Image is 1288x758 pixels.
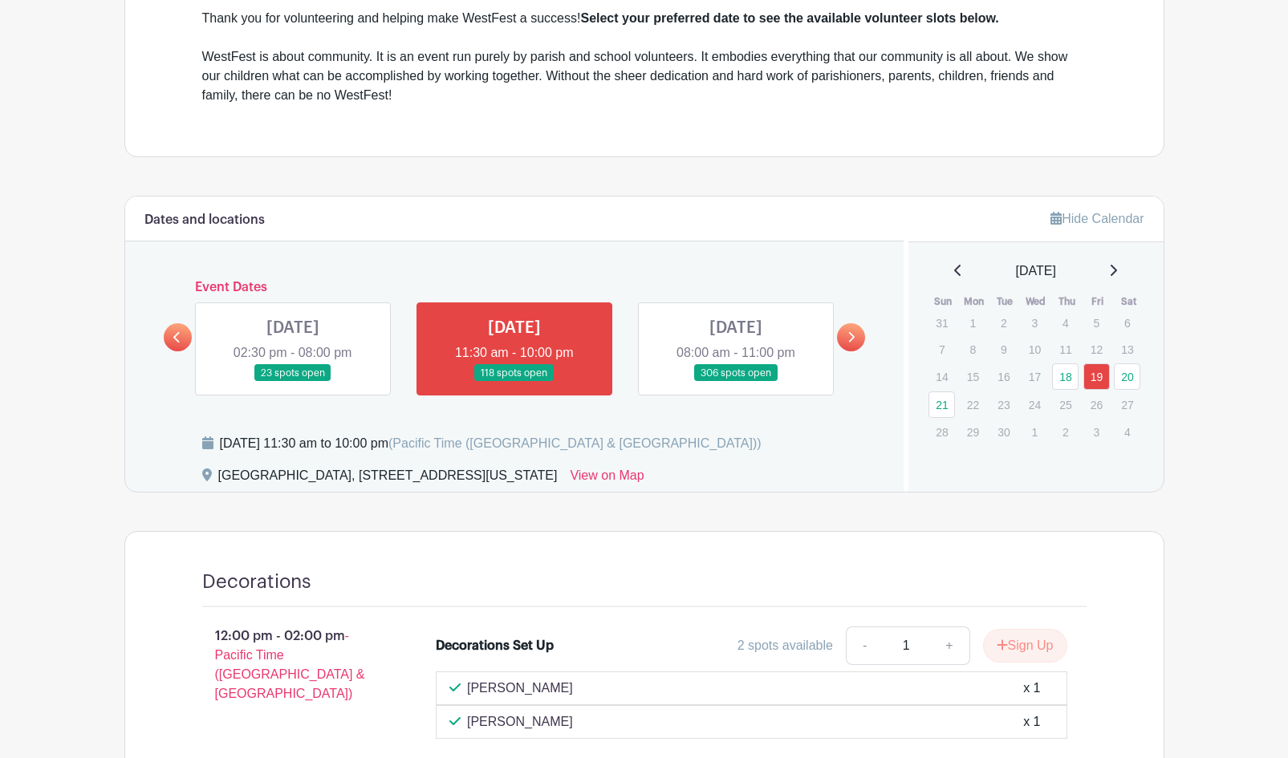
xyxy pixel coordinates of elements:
p: 1 [960,310,986,335]
p: 17 [1022,364,1048,389]
div: 2 spots available [737,636,833,655]
p: 29 [960,420,986,444]
p: 31 [928,310,955,335]
p: 2 [1052,420,1079,444]
a: 21 [928,391,955,418]
p: 7 [928,337,955,362]
a: 18 [1052,363,1079,390]
a: Hide Calendar [1050,212,1144,225]
strong: Select your preferred date to see the available volunteer slots below. [580,11,998,25]
p: 1 [1022,420,1048,444]
p: 15 [960,364,986,389]
p: 4 [1052,310,1079,335]
p: 25 [1052,392,1079,417]
p: 12:00 pm - 02:00 pm [177,620,411,710]
p: 16 [990,364,1017,389]
h6: Dates and locations [144,213,265,228]
div: Decorations Set Up [436,636,554,655]
p: 14 [928,364,955,389]
a: 19 [1083,363,1110,390]
div: x 1 [1023,679,1040,698]
p: 30 [990,420,1017,444]
p: 11 [1052,337,1079,362]
p: 12 [1083,337,1110,362]
p: 2 [990,310,1017,335]
p: 10 [1022,337,1048,362]
p: 4 [1114,420,1140,444]
a: + [929,626,969,665]
h6: Event Dates [192,280,838,295]
th: Thu [1051,294,1083,310]
div: x 1 [1023,712,1040,732]
p: 8 [960,337,986,362]
p: 9 [990,337,1017,362]
p: 26 [1083,392,1110,417]
p: [PERSON_NAME] [467,712,573,732]
div: [DATE] 11:30 am to 10:00 pm [220,434,762,453]
th: Sun [928,294,959,310]
p: 24 [1022,392,1048,417]
p: 23 [990,392,1017,417]
span: (Pacific Time ([GEOGRAPHIC_DATA] & [GEOGRAPHIC_DATA])) [388,436,762,450]
th: Tue [989,294,1021,310]
p: 28 [928,420,955,444]
th: Fri [1083,294,1114,310]
p: 13 [1114,337,1140,362]
th: Sat [1113,294,1144,310]
th: Wed [1021,294,1052,310]
div: Thank you for volunteering and helping make WestFest a success! [202,9,1087,28]
th: Mon [959,294,990,310]
h4: Decorations [202,570,311,594]
p: 6 [1114,310,1140,335]
a: 20 [1114,363,1140,390]
p: 3 [1083,420,1110,444]
a: View on Map [570,466,644,492]
button: Sign Up [983,629,1067,663]
p: 22 [960,392,986,417]
div: [GEOGRAPHIC_DATA], [STREET_ADDRESS][US_STATE] [218,466,558,492]
div: WestFest is about community. It is an event run purely by parish and school volunteers. It embodi... [202,47,1087,105]
span: [DATE] [1016,261,1056,281]
a: - [846,626,883,665]
p: [PERSON_NAME] [467,679,573,698]
p: 27 [1114,392,1140,417]
p: 3 [1022,310,1048,335]
p: 5 [1083,310,1110,335]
